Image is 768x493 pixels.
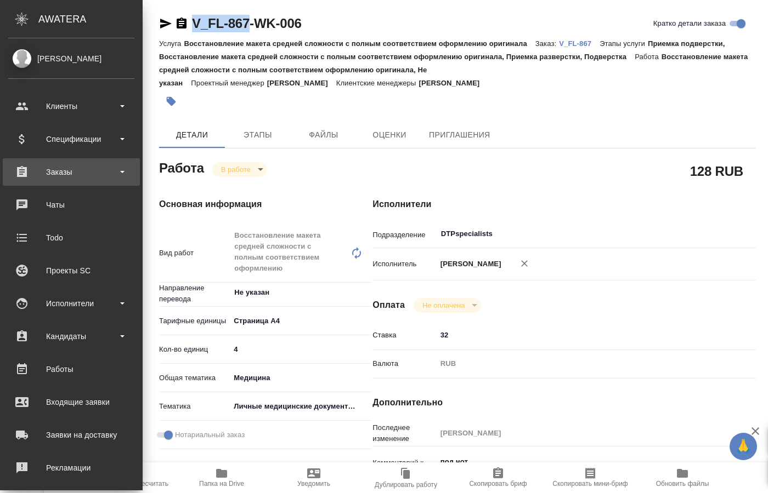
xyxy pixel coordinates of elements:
div: Личные медицинские документы (справки, эпикризы) [230,397,372,416]
div: Кандидаты [8,328,134,345]
div: Чаты [8,197,134,213]
p: Подразделение [372,230,436,240]
span: Приглашения [429,128,490,142]
a: Входящие заявки [3,388,140,416]
p: Комментарий к работе [372,457,436,479]
button: Папка на Drive [176,462,268,493]
div: RUB [437,354,724,373]
button: Уведомить [268,462,360,493]
textarea: под нот ссылка на оригинал: [URL][DOMAIN_NAME] [437,452,724,482]
div: В работе [212,162,267,177]
h4: Основная информация [159,198,329,211]
p: [PERSON_NAME] [419,79,488,87]
p: [PERSON_NAME] [267,79,336,87]
a: Работы [3,356,140,383]
div: Заказы [8,164,134,180]
div: Входящие заявки [8,394,134,410]
p: Проектный менеджер [191,79,267,87]
span: Оценки [363,128,416,142]
p: Восстановление макета средней сложности с полным соответствием оформлению оригинала [184,39,535,48]
input: Пустое поле [437,425,724,441]
h2: Работа [159,157,204,177]
p: Услуга [159,39,184,48]
div: Медицина [230,369,372,387]
button: Open [366,291,368,294]
span: Файлы [297,128,350,142]
p: V_FL-867 [559,39,600,48]
button: Добавить тэг [159,89,183,113]
a: V_FL-867 [559,38,600,48]
p: Восстановление макета средней сложности с полным соответствием оформлению оригинала, Не указан [159,53,748,87]
button: Скопировать бриф [452,462,544,493]
button: В работе [218,165,254,174]
input: ✎ Введи что-нибудь [437,327,724,343]
button: Дублировать работу [360,462,452,493]
p: Последнее изменение [372,422,436,444]
button: Удалить исполнителя [512,251,537,276]
div: Страница А4 [230,312,372,330]
p: Исполнитель [372,259,436,270]
div: [PERSON_NAME] [8,53,134,65]
p: Тематика [159,401,230,412]
button: Не оплачена [419,301,468,310]
h4: Дополнительно [372,396,756,409]
p: [PERSON_NAME] [437,259,501,270]
h4: Исполнители [372,198,756,211]
span: Папка на Drive [199,480,244,488]
div: Todo [8,230,134,246]
span: Скопировать бриф [469,480,527,488]
div: Рекламации [8,460,134,476]
button: Скопировать ссылку [175,17,188,30]
a: Рекламации [3,454,140,481]
p: Этапы услуги [600,39,648,48]
p: Общая тематика [159,372,230,383]
span: Кратко детали заказа [653,18,726,29]
a: Заявки на доставку [3,421,140,449]
span: Уведомить [297,480,330,488]
div: AWATERA [38,8,143,30]
div: Работы [8,361,134,377]
h4: Оплата [372,299,405,312]
p: Работа [635,53,662,61]
h2: 128 RUB [690,162,743,180]
div: В работе [414,298,481,313]
a: Чаты [3,191,140,219]
input: ✎ Введи что-нибудь [230,341,372,357]
p: Валюта [372,358,436,369]
div: Клиенты [8,98,134,114]
button: Скопировать мини-бриф [544,462,636,493]
p: Вид работ [159,248,230,259]
p: Тарифные единицы [159,316,230,326]
p: Клиентские менеджеры [336,79,419,87]
a: Todo [3,224,140,251]
button: Скопировать ссылку для ЯМессенджера [159,17,172,30]
span: Этапы [231,128,284,142]
a: Проекты SC [3,257,140,284]
span: Нотариальный заказ [175,429,245,440]
p: Направление перевода [159,283,230,305]
p: Кол-во единиц [159,344,230,355]
button: Open [718,233,720,235]
div: Исполнители [8,295,134,312]
div: Проекты SC [8,262,134,279]
p: Заказ: [535,39,559,48]
p: Ставка [372,330,436,341]
a: V_FL-867-WK-006 [192,16,302,31]
div: Заявки на доставку [8,427,134,443]
div: Спецификации [8,131,134,147]
span: Детали [166,128,218,142]
span: Дублировать работу [375,481,437,489]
